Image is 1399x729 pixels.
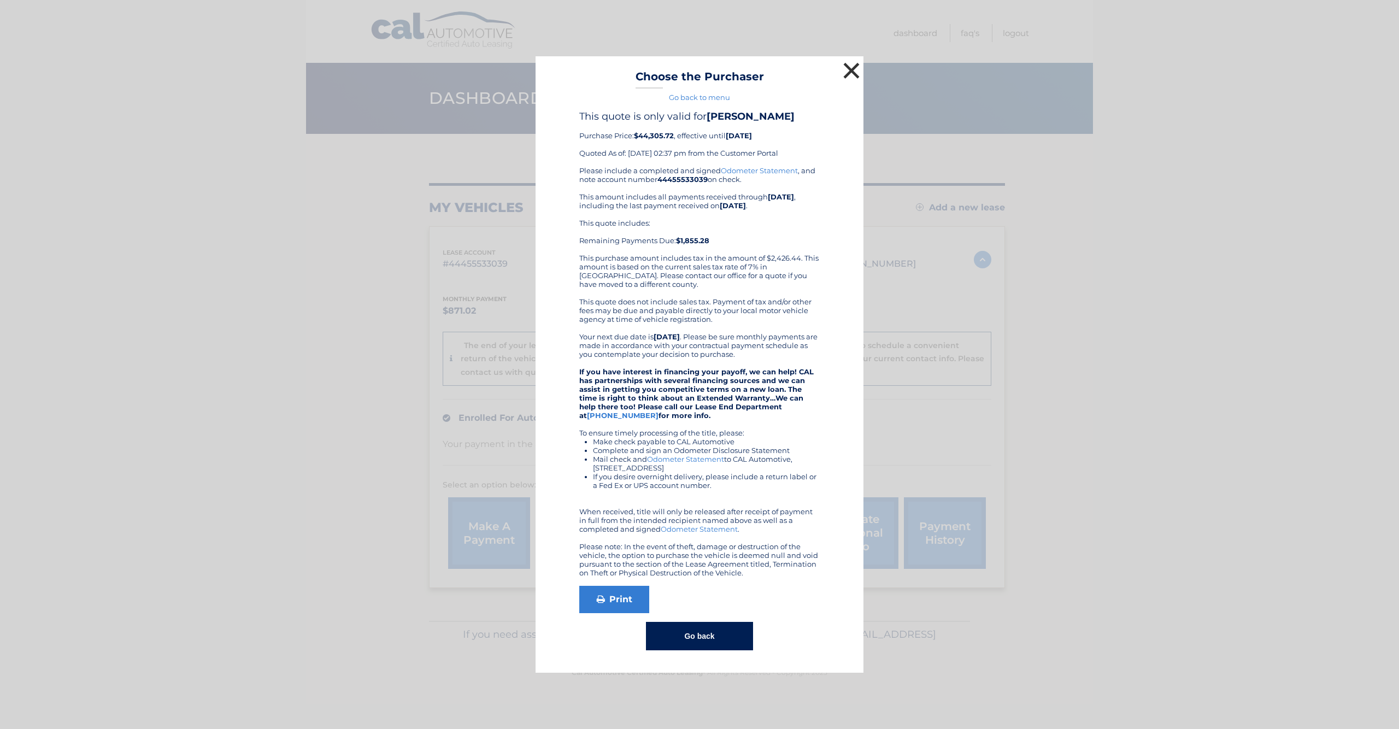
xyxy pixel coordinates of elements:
[593,437,820,446] li: Make check payable to CAL Automotive
[661,525,738,533] a: Odometer Statement
[579,367,814,420] strong: If you have interest in financing your payoff, we can help! CAL has partnerships with several fin...
[579,586,649,613] a: Print
[721,166,798,175] a: Odometer Statement
[636,70,764,89] h3: Choose the Purchaser
[634,131,674,140] b: $44,305.72
[654,332,680,341] b: [DATE]
[657,175,708,184] b: 44455533039
[726,131,752,140] b: [DATE]
[840,60,862,81] button: ×
[646,622,753,650] button: Go back
[707,110,795,122] b: [PERSON_NAME]
[669,93,730,102] a: Go back to menu
[720,201,746,210] b: [DATE]
[579,110,820,122] h4: This quote is only valid for
[593,455,820,472] li: Mail check and to CAL Automotive, [STREET_ADDRESS]
[647,455,724,463] a: Odometer Statement
[579,166,820,577] div: Please include a completed and signed , and note account number on check. This amount includes al...
[587,411,659,420] a: [PHONE_NUMBER]
[593,446,820,455] li: Complete and sign an Odometer Disclosure Statement
[579,219,820,289] div: This quote includes: Remaining Payments Due: This purchase amount includes tax in the amount of $...
[579,110,820,166] div: Purchase Price: , effective until Quoted As of: [DATE] 02:37 pm from the Customer Portal
[676,236,709,245] b: $1,855.28
[593,472,820,490] li: If you desire overnight delivery, please include a return label or a Fed Ex or UPS account number.
[768,192,794,201] b: [DATE]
